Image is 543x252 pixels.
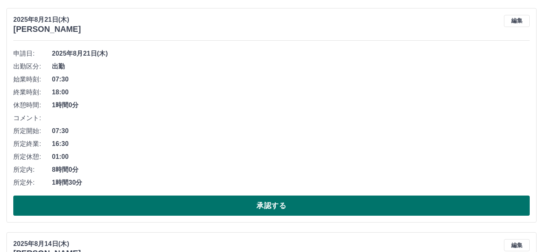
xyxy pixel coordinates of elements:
[52,62,530,71] span: 出勤
[13,196,530,216] button: 承認する
[504,239,530,251] button: 編集
[52,87,530,97] span: 18:00
[13,75,52,84] span: 始業時刻:
[52,49,530,58] span: 2025年8月21日(木)
[13,25,81,34] h3: [PERSON_NAME]
[13,87,52,97] span: 終業時刻:
[13,152,52,162] span: 所定休憩:
[13,165,52,175] span: 所定内:
[13,49,52,58] span: 申請日:
[52,152,530,162] span: 01:00
[13,100,52,110] span: 休憩時間:
[52,75,530,84] span: 07:30
[13,113,52,123] span: コメント:
[13,178,52,187] span: 所定外:
[13,139,52,149] span: 所定終業:
[52,178,530,187] span: 1時間30分
[13,126,52,136] span: 所定開始:
[52,165,530,175] span: 8時間0分
[13,15,81,25] p: 2025年8月21日(木)
[504,15,530,27] button: 編集
[52,100,530,110] span: 1時間0分
[13,239,81,249] p: 2025年8月14日(木)
[13,62,52,71] span: 出勤区分:
[52,139,530,149] span: 16:30
[52,126,530,136] span: 07:30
